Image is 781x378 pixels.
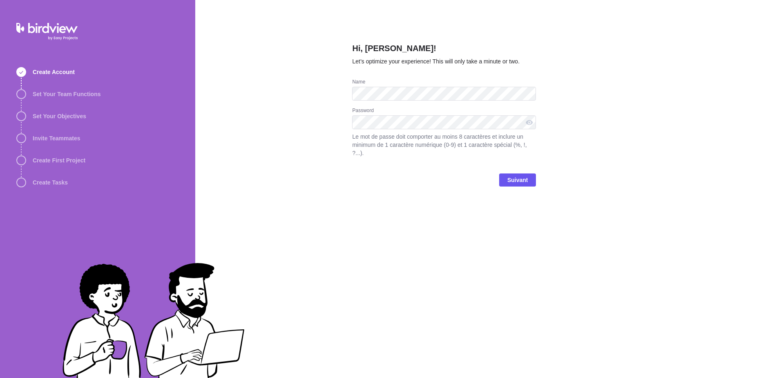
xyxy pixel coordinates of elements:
span: Invite Teammates [33,134,80,142]
span: Set Your Team Functions [33,90,100,98]
span: Suivant [499,173,536,187]
div: Name [352,79,536,87]
span: Create First Project [33,156,85,164]
span: Suivant [507,175,528,185]
span: Create Tasks [33,178,68,187]
div: Password [352,107,536,115]
span: Create Account [33,68,75,76]
span: Le mot de passe doit comporter au moins 8 caractères et inclure un minimum de 1 caractère numériq... [352,133,536,157]
h2: Hi, [PERSON_NAME]! [352,43,536,57]
span: Set Your Objectives [33,112,86,120]
span: Let’s optimize your experience! This will only take a minute or two. [352,58,520,65]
